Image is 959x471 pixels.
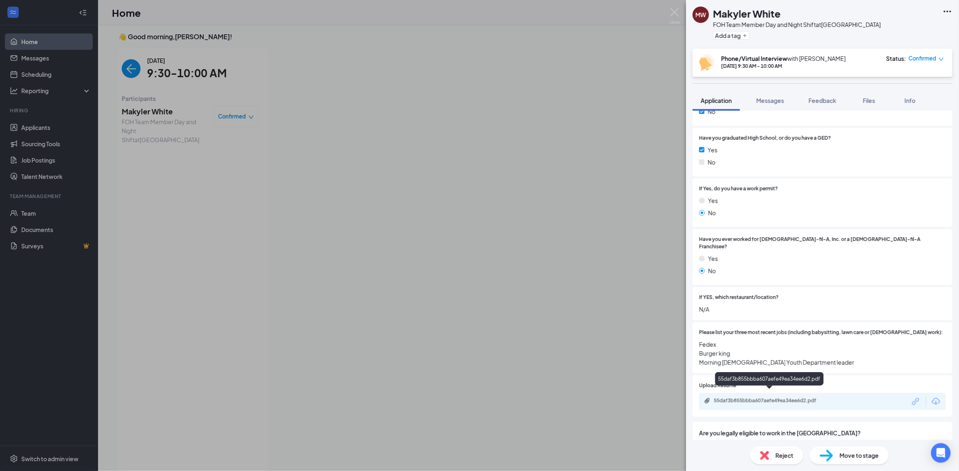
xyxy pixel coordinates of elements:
button: PlusAdd a tag [713,31,749,40]
span: If YES, which restaurant/location? [699,294,779,301]
span: Upload Resume [699,382,736,390]
span: No [708,208,716,217]
div: Open Intercom Messenger [931,443,951,463]
span: Yes [708,254,718,263]
svg: Ellipses [943,7,952,16]
svg: Plus [743,33,747,38]
div: [DATE] 9:30 AM - 10:00 AM [721,63,846,69]
div: Status : [886,54,906,63]
span: Feedback [809,97,836,104]
a: Paperclip55daf3b855bbba607aefe49ea34ee6d2.pdf [704,397,836,405]
svg: Link [911,396,921,407]
span: down [939,56,944,62]
div: 55daf3b855bbba607aefe49ea34ee6d2.pdf [714,397,828,404]
span: Info [905,97,916,104]
svg: Download [931,397,941,406]
span: Have you graduated High School, or do you have a GED? [699,134,831,142]
span: Reject [776,451,794,460]
span: No [708,266,716,275]
div: FOH Team Member Day and Night Shift at [GEOGRAPHIC_DATA] [713,20,881,29]
div: with [PERSON_NAME] [721,54,846,63]
span: Have you ever worked for [DEMOGRAPHIC_DATA]-fil-A, Inc. or a [DEMOGRAPHIC_DATA]-fil-A Franchisee? [699,236,946,251]
div: 55daf3b855bbba607aefe49ea34ee6d2.pdf [715,372,824,386]
span: Move to stage [840,451,879,460]
div: MW [696,11,706,19]
span: Yes [708,145,718,154]
span: If Yes, do you have a work permit? [699,185,778,193]
svg: Paperclip [704,397,711,404]
span: Yes [708,196,718,205]
span: Please list your three most recent jobs (including babysitting, lawn care or [DEMOGRAPHIC_DATA] w... [699,329,943,337]
span: Confirmed [909,54,937,63]
span: No [708,158,716,167]
span: Are you legally eligible to work in the [GEOGRAPHIC_DATA]? [699,429,946,438]
span: Files [863,97,875,104]
span: No [708,107,716,116]
b: Phone/Virtual Interview [721,55,787,62]
span: Application [701,97,732,104]
h1: Makyler White [713,7,781,20]
span: N/A [699,305,946,314]
span: Messages [756,97,784,104]
span: Fedex Burger king Morning [DEMOGRAPHIC_DATA] Youth Department leader [699,340,946,367]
